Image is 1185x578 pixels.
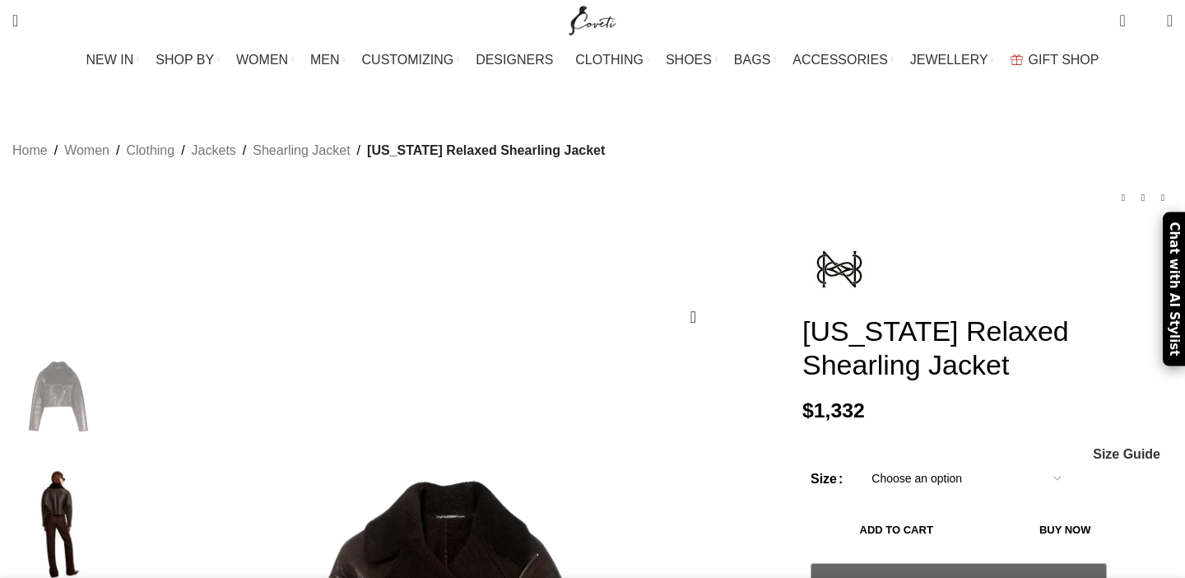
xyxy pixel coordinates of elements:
[1011,44,1099,77] a: GIFT SHOP
[910,44,994,77] a: JEWELLERY
[8,335,109,455] img: Nour Hammour Relaxed Shearling Jacket 9 scaled28114 nobg
[666,52,712,68] span: SHOES
[575,52,644,68] span: CLOTHING
[64,140,109,161] a: Women
[86,44,140,77] a: NEW IN
[802,232,876,306] img: Nour Hammour
[734,44,776,77] a: BAGS
[1011,54,1023,65] img: GiftBag
[565,12,620,26] a: Site logo
[1093,448,1160,461] span: Size Guide
[1113,188,1133,207] a: Previous product
[792,52,888,68] span: ACCESSORIES
[575,44,649,77] a: CLOTHING
[12,140,48,161] a: Home
[4,4,26,37] a: Search
[156,52,214,68] span: SHOP BY
[792,44,894,77] a: ACCESSORIES
[1121,8,1133,21] span: 0
[1111,4,1133,37] a: 0
[126,140,174,161] a: Clothing
[990,512,1140,547] button: Buy now
[192,140,236,161] a: Jackets
[802,399,814,422] span: $
[811,468,843,490] label: Size
[367,140,605,161] span: [US_STATE] Relaxed Shearling Jacket
[310,44,345,77] a: MEN
[734,52,770,68] span: BAGS
[4,44,1181,77] div: Main navigation
[362,52,454,68] span: CUSTOMIZING
[910,52,988,68] span: JEWELLERY
[476,44,559,77] a: DESIGNERS
[1138,4,1155,37] div: My Wishlist
[236,44,294,77] a: WOMEN
[802,315,1173,382] h1: [US_STATE] Relaxed Shearling Jacket
[476,52,553,68] span: DESIGNERS
[1141,16,1154,29] span: 0
[1029,52,1099,68] span: GIFT SHOP
[1153,188,1173,207] a: Next product
[666,44,718,77] a: SHOES
[156,44,220,77] a: SHOP BY
[811,512,982,547] button: Add to cart
[802,399,865,422] bdi: 1,332
[253,140,350,161] a: Shearling Jacket
[310,52,340,68] span: MEN
[236,52,288,68] span: WOMEN
[1092,448,1160,461] a: Size Guide
[362,44,460,77] a: CUSTOMIZING
[12,140,605,161] nav: Breadcrumb
[86,52,134,68] span: NEW IN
